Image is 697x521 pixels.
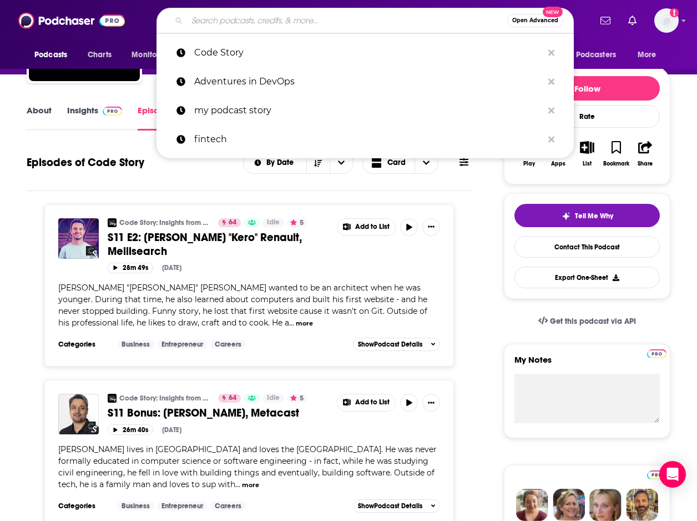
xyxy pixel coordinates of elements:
span: Add to List [355,398,390,407]
button: Bookmark [602,134,630,174]
a: my podcast story [156,96,574,125]
a: Pro website [647,348,666,358]
a: Show notifications dropdown [596,11,615,30]
p: Adventures in DevOps [194,67,543,96]
span: Show Podcast Details [358,340,422,348]
button: ShowPodcast Details [353,499,441,513]
span: 64 [229,217,236,228]
button: open menu [27,44,82,66]
a: InsightsPodchaser Pro [67,105,122,131]
a: S11 E2: Clément "Kero" Renault, Meilisearch [58,218,99,259]
div: Bookmark [603,161,629,167]
button: open menu [630,44,670,66]
input: Search podcasts, credits, & more... [187,12,507,29]
a: Pro website [647,469,666,479]
button: Share [631,134,660,174]
div: List [583,161,592,167]
button: Show More Button [422,218,440,236]
button: List [573,134,602,174]
div: [DATE] [162,264,181,272]
img: Jon Profile [626,489,658,521]
button: more [242,480,259,490]
span: ... [289,318,294,328]
div: Apps [551,161,565,167]
button: open menu [244,159,306,167]
img: Jules Profile [589,489,622,521]
span: More [638,47,656,63]
div: Open Intercom Messenger [659,461,686,488]
button: Show More Button [337,219,395,236]
h1: Episodes of Code Story [27,156,144,169]
button: open menu [124,44,185,66]
a: fintech [156,125,574,154]
span: Card [387,159,406,167]
a: Code Story [156,38,574,67]
span: S11 Bonus: [PERSON_NAME], Metacast [108,406,299,420]
a: Careers [210,340,246,349]
img: Barbara Profile [553,489,585,521]
button: 5 [287,394,307,403]
img: Podchaser Pro [647,470,666,479]
label: My Notes [514,354,660,374]
img: tell me why sparkle [562,212,570,221]
img: User Profile [654,8,679,33]
img: Sydney Profile [516,489,548,521]
a: Contact This Podcast [514,236,660,258]
div: Rate [514,105,660,128]
span: Idle [267,217,280,228]
span: Add to List [355,223,390,231]
p: my podcast story [194,96,543,125]
button: Choose View [362,152,439,174]
span: S11 E2: [PERSON_NAME] "Kero" Renault, Meilisearch [108,231,302,258]
button: Show More Button [337,394,395,411]
a: Show notifications dropdown [624,11,641,30]
div: Share [638,161,653,167]
button: open menu [330,152,353,173]
span: By Date [266,159,297,167]
a: 64 [218,218,241,227]
a: 64 [218,394,241,403]
a: Podchaser - Follow, Share and Rate Podcasts [18,10,125,31]
h3: Categories [58,502,108,510]
span: Show Podcast Details [358,502,422,510]
img: Podchaser Pro [647,349,666,358]
p: fintech [194,125,543,154]
button: 28m 49s [108,263,153,273]
button: 26m 40s [108,424,153,435]
div: Search podcasts, credits, & more... [156,8,574,33]
a: Code Story: Insights from Startup Tech Leaders [119,394,211,403]
button: 5 [287,218,307,227]
div: [DATE] [162,426,181,434]
a: Charts [80,44,118,66]
a: Entrepreneur [157,502,208,510]
button: Show More Button [422,394,440,412]
span: [PERSON_NAME] lives in [GEOGRAPHIC_DATA] and loves the [GEOGRAPHIC_DATA]. He was never formally e... [58,444,437,489]
img: Code Story: Insights from Startup Tech Leaders [108,218,117,227]
span: Monitoring [132,47,171,63]
span: 64 [229,393,236,404]
span: Tell Me Why [575,212,613,221]
button: Sort Direction [306,152,330,173]
span: Open Advanced [512,18,558,23]
div: Play [523,161,535,167]
button: ShowPodcast Details [353,338,441,351]
a: Episodes679 [138,105,193,131]
a: Careers [210,502,246,510]
a: Business [117,502,154,510]
h2: Choose List sort [243,152,353,174]
a: S11 Bonus: [PERSON_NAME], Metacast [108,406,329,420]
a: Business [117,340,154,349]
img: S11 Bonus: Arnab Deka, Metacast [58,394,99,434]
a: Idle [262,218,284,227]
span: [PERSON_NAME] "[PERSON_NAME]" [PERSON_NAME] wanted to be an architect when he was younger. During... [58,283,427,328]
a: Code Story: Insights from Startup Tech Leaders [119,218,211,227]
button: Follow [514,76,660,101]
button: Show profile menu [654,8,679,33]
a: S11 E2: [PERSON_NAME] "Kero" Renault, Meilisearch [108,231,329,258]
span: Idle [267,393,280,404]
span: Logged in as patiencebaldacci [654,8,679,33]
span: Podcasts [34,47,67,63]
button: Export One-Sheet [514,267,660,288]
